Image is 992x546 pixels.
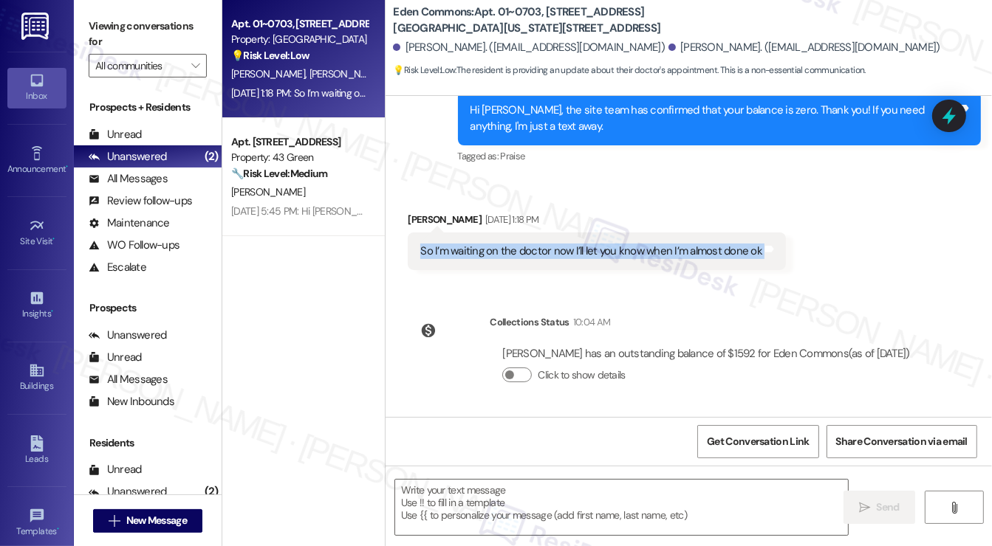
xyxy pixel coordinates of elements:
a: Leads [7,431,66,471]
div: New Inbounds [89,394,174,409]
div: Tagged as: [458,145,982,167]
img: ResiDesk Logo [21,13,52,40]
div: Review follow-ups [89,193,192,209]
label: Viewing conversations for [89,15,207,54]
div: All Messages [89,372,168,387]
div: Unanswered [89,328,167,343]
div: Residents [74,435,222,451]
div: WO Follow-ups [89,238,179,253]
div: [PERSON_NAME]. ([EMAIL_ADDRESS][DOMAIN_NAME]) [668,40,940,55]
div: [PERSON_NAME] has an outstanding balance of $1592 for Eden Commons (as of [DATE]) [502,346,909,362]
div: (2) [201,145,222,168]
button: New Message [93,509,202,533]
div: Hi [PERSON_NAME], the site team has confirmed that your balance is zero. Thank you! If you need a... [471,103,958,134]
div: Unread [89,127,142,142]
span: • [57,524,59,534]
a: Insights • [7,286,66,325]
strong: 🔧 Risk Level: Medium [231,167,327,180]
span: New Message [126,513,187,528]
div: Prospects + Residents [74,100,222,115]
div: [DATE] 1:18 PM [482,212,539,227]
span: • [51,306,53,317]
div: Prospects [74,300,222,316]
div: Escalate [89,260,146,275]
b: Eden Commons: Apt. 01~0703, [STREET_ADDRESS][GEOGRAPHIC_DATA][US_STATE][STREET_ADDRESS] [393,4,688,36]
i:  [859,502,870,514]
button: Share Conversation via email [827,425,977,458]
div: Unread [89,462,142,477]
div: Unread [89,350,142,365]
label: Click to show details [538,367,625,383]
div: [PERSON_NAME] [408,212,786,232]
a: Inbox [7,68,66,108]
div: Property: 43 Green [231,150,368,165]
div: 10:04 AM [569,314,611,330]
a: Templates • [7,503,66,543]
button: Send [844,491,915,524]
div: Property: [GEOGRAPHIC_DATA] [231,32,368,47]
span: Send [876,500,899,515]
span: Praise [500,150,524,162]
input: All communities [95,54,183,77]
span: • [53,234,55,244]
div: [DATE] 1:18 PM: So I’m waiting on the doctor now I’ll let you know when I’m almost done ok [231,86,607,100]
div: Unanswered [89,484,167,500]
span: : The resident is providing an update about their doctor's appointment. This is a non-essential c... [393,63,866,78]
span: [PERSON_NAME] [231,185,305,198]
span: • [66,162,68,172]
div: Apt. 01~0703, [STREET_ADDRESS][GEOGRAPHIC_DATA][US_STATE][STREET_ADDRESS] [231,16,368,32]
strong: 💡 Risk Level: Low [231,49,309,62]
div: (2) [201,480,222,503]
span: Share Conversation via email [836,434,968,449]
div: Apt. [STREET_ADDRESS] [231,134,368,150]
i:  [948,502,959,514]
a: Site Visit • [7,213,66,253]
button: Get Conversation Link [697,425,818,458]
div: Collections Status [490,314,569,330]
div: So I’m waiting on the doctor now I’ll let you know when I’m almost done ok [420,243,762,259]
div: [PERSON_NAME]. ([EMAIL_ADDRESS][DOMAIN_NAME]) [393,40,665,55]
i:  [191,60,199,72]
div: Unanswered [89,149,167,165]
strong: 💡 Risk Level: Low [393,64,455,76]
span: [PERSON_NAME] [309,67,383,80]
span: Get Conversation Link [707,434,809,449]
i:  [109,515,120,527]
span: [PERSON_NAME] [231,67,309,80]
div: Maintenance [89,215,170,231]
div: All Messages [89,171,168,187]
a: Buildings [7,358,66,398]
